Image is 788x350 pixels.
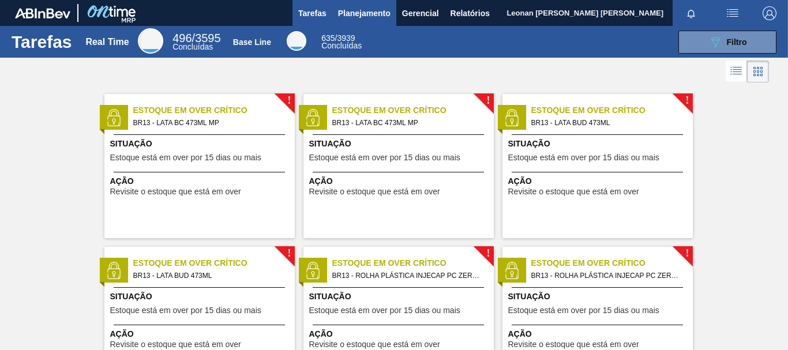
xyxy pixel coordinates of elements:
span: Tarefas [298,6,327,20]
span: Concluídas [321,41,362,50]
span: Revisite o estoque que está em over [110,187,241,196]
span: Situação [309,291,491,303]
span: Estoque está em over por 15 dias ou mais [309,153,460,162]
img: TNhmsLtSVTkK8tSr43FrP2fwEKptu5GPRR3wAAAABJRU5ErkJggg== [15,8,70,18]
span: BR13 - ROLHA PLÁSTICA INJECAP PC ZERO SHORT [332,269,485,282]
span: Filtro [727,37,747,47]
span: Revisite o estoque que está em over [508,340,639,349]
span: Relatórios [451,6,490,20]
div: Real Time [85,37,129,47]
span: ! [685,96,689,105]
span: Estoque está em over por 15 dias ou mais [110,153,261,162]
button: Notificações [673,5,710,21]
span: BR13 - LATA BC 473ML MP [332,116,485,129]
span: Ação [508,328,690,340]
span: Ação [309,328,491,340]
span: BR13 - LATA BUD 473ML [133,269,286,282]
button: Filtro [678,31,776,54]
span: Estoque em Over Crítico [332,257,494,269]
div: Real Time [138,28,163,54]
span: Estoque em Over Crítico [133,104,295,116]
span: Situação [508,138,690,150]
span: / 3939 [321,33,355,43]
img: status [304,109,321,126]
span: 635 [321,33,335,43]
span: Revisite o estoque que está em over [309,187,440,196]
img: status [105,262,122,279]
span: Revisite o estoque que está em over [508,187,639,196]
span: Estoque em Over Crítico [531,257,693,269]
span: Situação [508,291,690,303]
span: Situação [309,138,491,150]
img: userActions [726,6,740,20]
span: Estoque está em over por 15 dias ou mais [110,306,261,315]
span: Revisite o estoque que está em over [309,340,440,349]
img: Logout [763,6,776,20]
span: / 3595 [172,32,220,44]
span: Estoque está em over por 15 dias ou mais [508,153,659,162]
span: BR13 - LATA BC 473ML MP [133,116,286,129]
span: 496 [172,32,192,44]
span: Estoque em Over Crítico [332,104,494,116]
span: Planejamento [338,6,391,20]
span: Estoque em Over Crítico [133,257,295,269]
span: Ação [110,328,292,340]
div: Real Time [172,33,220,51]
span: Concluídas [172,42,213,51]
img: status [304,262,321,279]
h1: Tarefas [12,35,72,48]
div: Visão em Lista [726,61,747,82]
span: Ação [508,175,690,187]
span: Estoque está em over por 15 dias ou mais [309,306,460,315]
div: Base Line [233,37,271,47]
span: Gerencial [402,6,439,20]
img: status [503,262,520,279]
span: Estoque está em over por 15 dias ou mais [508,306,659,315]
span: ! [486,96,490,105]
span: Ação [110,175,292,187]
div: Base Line [287,31,306,51]
div: Visão em Cards [747,61,769,82]
span: BR13 - LATA BUD 473ML [531,116,684,129]
img: status [503,109,520,126]
span: Revisite o estoque que está em over [110,340,241,349]
span: Situação [110,138,292,150]
span: ! [287,249,291,258]
span: ! [685,249,689,258]
span: Ação [309,175,491,187]
span: ! [287,96,291,105]
span: BR13 - ROLHA PLÁSTICA INJECAP PC ZERO SHORT [531,269,684,282]
span: Estoque em Over Crítico [531,104,693,116]
span: ! [486,249,490,258]
span: Situação [110,291,292,303]
img: status [105,109,122,126]
div: Base Line [321,35,362,50]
